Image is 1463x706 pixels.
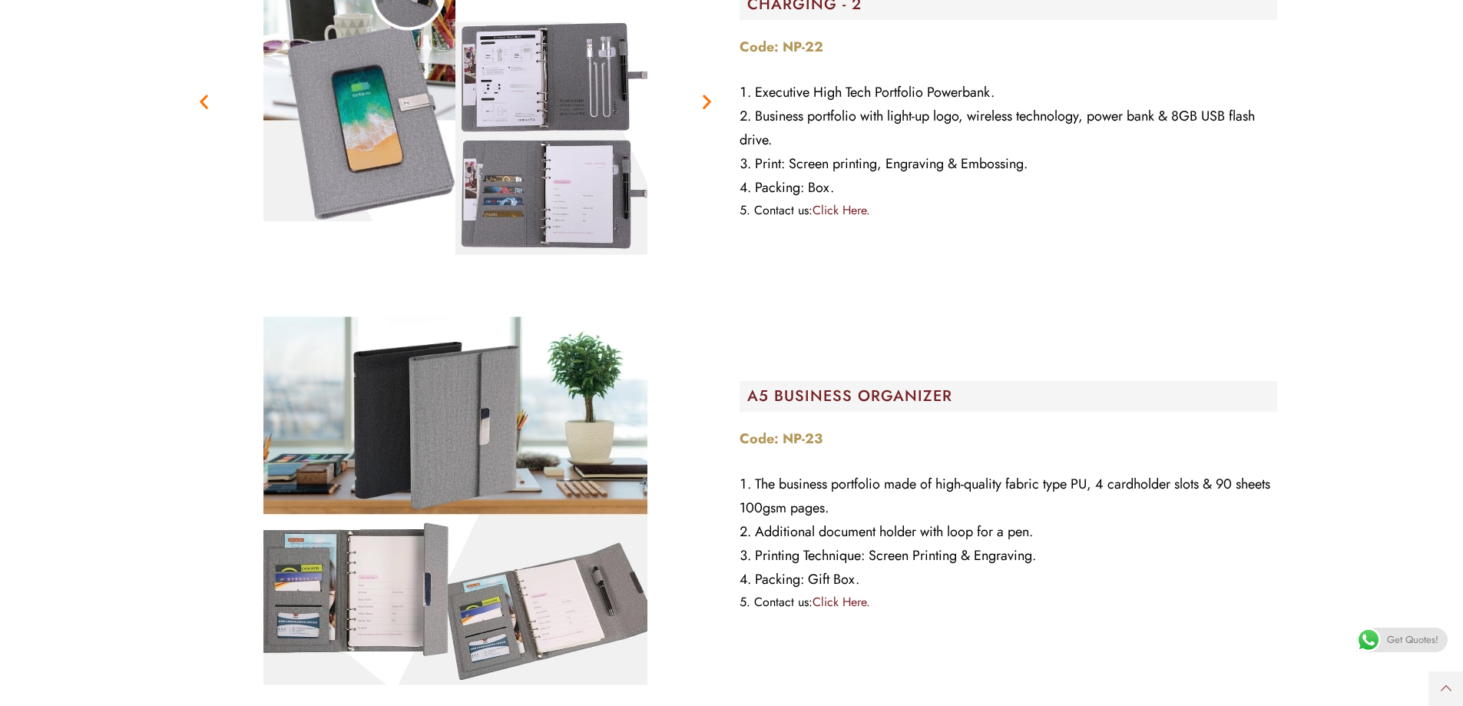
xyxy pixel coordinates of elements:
li: Packing: Gift Box. [740,568,1277,592]
li: Contact us: [740,200,1277,221]
h2: A5 BUSINESS ORGANIZER [747,389,1277,404]
li: Printing Technique: Screen Printing & Engraving. [740,544,1277,568]
li: Contact us: [740,592,1277,613]
span: Print: Screen printing, Engraving & Embossing. [755,154,1028,174]
a: Click Here. [813,201,870,219]
li: The business portfolio made of high-quality fabric type PU, 4 cardholder slots & 90 sheets 100gsm... [740,472,1277,520]
div: Previous slide [194,92,213,111]
div: Next slide [697,92,717,111]
a: Click Here. [813,593,870,611]
span: Executive High Tech Portfolio Powerbank. [755,82,995,102]
span: Get Quotes! [1387,628,1438,652]
li: Additional document holder with loop for a pen. [740,520,1277,544]
strong: Code: NP-23 [740,429,823,449]
span: Business portfolio with light-up logo, wireless technology, power bank & 8GB USB flash drive. [740,106,1255,150]
strong: Code: NP-22 [740,37,823,57]
span: Packing: Box. [755,177,834,197]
